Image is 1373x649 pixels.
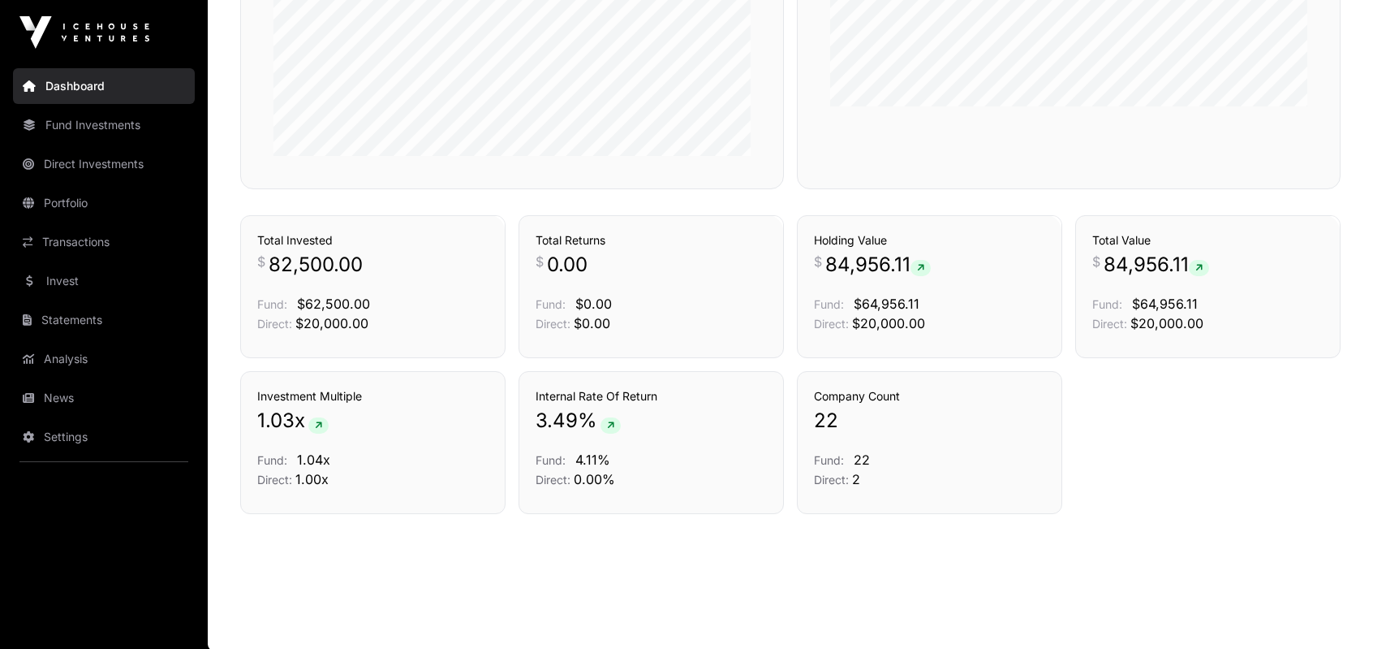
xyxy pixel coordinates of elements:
span: Fund: [536,453,566,467]
span: 0.00% [574,471,615,487]
span: Fund: [1092,297,1122,311]
span: $0.00 [575,296,612,312]
span: Direct: [257,317,292,331]
span: 22 [854,452,870,468]
h3: Company Count [814,388,1045,405]
span: $20,000.00 [295,315,368,331]
span: 84,956.11 [1104,252,1209,278]
span: $20,000.00 [852,315,925,331]
span: Direct: [536,317,570,331]
span: $62,500.00 [297,296,370,312]
span: Direct: [257,473,292,487]
span: $ [536,252,544,271]
img: Icehouse Ventures Logo [19,16,149,49]
span: Fund: [814,297,844,311]
a: Fund Investments [13,107,195,143]
span: % [578,408,597,434]
a: Dashboard [13,68,195,104]
h3: Internal Rate Of Return [536,388,767,405]
span: 4.11% [575,452,610,468]
a: Statements [13,302,195,338]
span: Direct: [536,473,570,487]
h3: Total Value [1092,232,1324,249]
span: $ [257,252,265,271]
a: Analysis [13,341,195,377]
span: 84,956.11 [825,252,931,278]
span: $20,000.00 [1130,315,1203,331]
span: 82,500.00 [269,252,363,278]
span: 3.49 [536,408,578,434]
span: 1.04x [297,452,330,468]
span: Direct: [814,473,849,487]
a: News [13,380,195,416]
span: Fund: [257,297,287,311]
a: Portfolio [13,185,195,221]
span: 1.03 [257,408,295,434]
span: 0.00 [547,252,588,278]
span: $0.00 [574,315,610,331]
a: Settings [13,419,195,455]
span: Direct: [814,317,849,331]
span: $64,956.11 [854,296,919,312]
h3: Investment Multiple [257,388,489,405]
span: Fund: [257,453,287,467]
span: 22 [814,408,838,434]
a: Invest [13,263,195,299]
a: Transactions [13,224,195,260]
span: Direct: [1092,317,1127,331]
span: 2 [852,471,860,487]
span: 1.00x [295,471,329,487]
h3: Total Invested [257,232,489,249]
span: Fund: [814,453,844,467]
h3: Total Returns [536,232,767,249]
h3: Holding Value [814,232,1045,249]
span: x [295,408,305,434]
span: Fund: [536,297,566,311]
span: $ [814,252,822,271]
span: $ [1092,252,1100,271]
span: $64,956.11 [1132,296,1198,312]
iframe: Chat Widget [1292,571,1373,649]
a: Direct Investments [13,146,195,182]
